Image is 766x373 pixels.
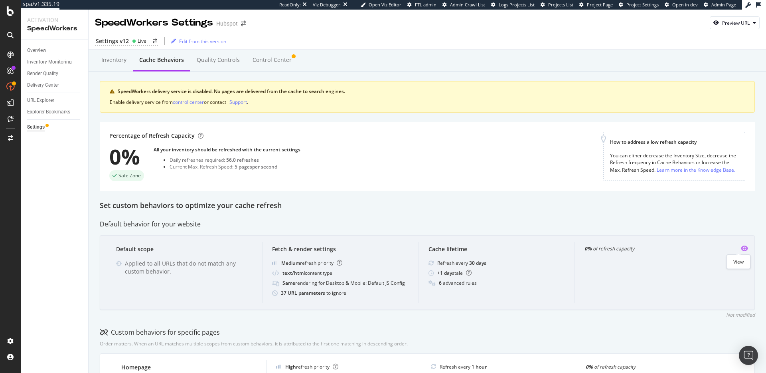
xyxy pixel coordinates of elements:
span: Admin Page [711,2,736,8]
span: Safe Zone [118,173,141,178]
div: Enable delivery service from or contact . [110,98,745,106]
div: arrow-right-arrow-left [153,39,157,44]
div: Default behavior for your website [100,220,755,229]
span: Project Settings [626,2,659,8]
span: Open Viz Editor [369,2,401,8]
div: arrow-right-arrow-left [241,21,246,26]
div: Cache behaviors [139,56,184,64]
a: Learn more in the Knowledge Base. [657,166,735,174]
a: Admin Page [704,2,736,8]
div: Settings [27,123,45,131]
div: Settings v12 [96,37,129,45]
div: Percentage of Refresh Capacity [109,132,203,140]
a: URL Explorer [27,96,83,105]
div: Inventory [101,56,126,64]
div: SpeedWorkers delivery service is disabled. No pages are delivered from the cache to search engines. [118,88,745,95]
b: 37 URL parameters [281,290,326,296]
div: of refresh capacity [584,245,721,252]
div: Refresh every [440,363,487,370]
a: Overview [27,46,83,55]
b: 6 [439,280,442,286]
div: Set custom behaviors to optimize your cache refresh [100,200,755,211]
button: Edit from this version [168,35,226,48]
span: Project Page [587,2,613,8]
b: High [285,363,296,370]
a: FTL admin [407,2,436,8]
button: control center [173,98,204,106]
div: All your inventory should be refreshed with the current settings [154,146,300,153]
div: Inventory Monitoring [27,58,72,66]
div: View [727,255,750,269]
div: Live [138,38,146,44]
b: Medium [281,260,300,266]
a: Open Viz Editor [361,2,401,8]
div: eye [741,245,748,252]
div: You can either decrease the Inventory Size, decrease the Refresh frequency in Cache Behaviors or ... [610,152,738,174]
b: 1 hour [472,363,487,370]
div: Refresh every [437,260,486,266]
a: Inventory Monitoring [27,58,83,66]
div: Support [229,99,247,105]
div: Default scope [116,245,253,253]
div: Homepage [121,363,257,371]
b: text/html [282,270,305,276]
img: j32suk7ufU7viAAAAAElFTkSuQmCC [272,261,277,265]
span: Open in dev [672,2,698,8]
div: warning banner [100,81,755,113]
a: Explorer Bookmarks [27,108,83,116]
span: Logs Projects List [499,2,535,8]
div: success label [109,170,144,181]
div: Cache lifetime [428,245,565,253]
a: Settings [27,123,83,131]
div: Daily refreshes required: [170,157,300,163]
div: refresh priority [281,260,342,266]
div: Viz Debugger: [313,2,342,8]
div: of refresh capacity [586,363,721,370]
div: 56.0 refreshes [226,157,259,163]
div: 0% [109,146,144,167]
a: Projects List [541,2,573,8]
a: Project Page [579,2,613,8]
div: Control Center [253,56,292,64]
div: control center [173,99,204,105]
div: Explorer Bookmarks [27,108,70,116]
div: Delivery Center [27,81,59,89]
strong: 0% [584,245,592,252]
a: Open in dev [665,2,698,8]
div: 5 pages per second [235,163,277,170]
b: + 1 day [437,270,452,276]
button: Preview URL [710,16,760,29]
a: Project Settings [619,2,659,8]
span: Projects List [548,2,573,8]
a: Render Quality [27,69,83,78]
span: FTL admin [415,2,436,8]
a: Logs Projects List [491,2,535,8]
div: SpeedWorkers Settings [95,16,213,30]
div: to ignore [281,290,346,296]
div: Render Quality [27,69,58,78]
div: Activation [27,16,82,24]
div: refresh priority [285,363,338,370]
div: stale [437,270,472,276]
div: advanced rules [439,280,477,286]
a: Admin Crawl List [442,2,485,8]
div: Hubspot [216,20,238,28]
div: Applied to all URLs that do not match any custom behavior. [125,260,253,276]
div: SpeedWorkers [27,24,82,33]
div: Open Intercom Messenger [739,346,758,365]
div: ReadOnly: [279,2,301,8]
button: Support [229,98,247,106]
div: Quality Controls [197,56,240,64]
span: Admin Crawl List [450,2,485,8]
div: Current Max. Refresh Speed: [170,163,300,170]
img: cRr4yx4cyByr8BeLxltRlzBPIAAAAAElFTkSuQmCC [276,365,281,369]
div: Order matters. When an URL matches multiple scopes from custom behaviors, it is attributed to the... [100,340,408,347]
b: Same [282,280,295,286]
div: Preview URL [722,20,750,26]
a: Delivery Center [27,81,83,89]
b: 30 days [469,260,486,266]
div: Edit from this version [179,38,226,45]
div: How to address a low refresh capacity [610,139,738,145]
div: Overview [27,46,46,55]
div: URL Explorer [27,96,54,105]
